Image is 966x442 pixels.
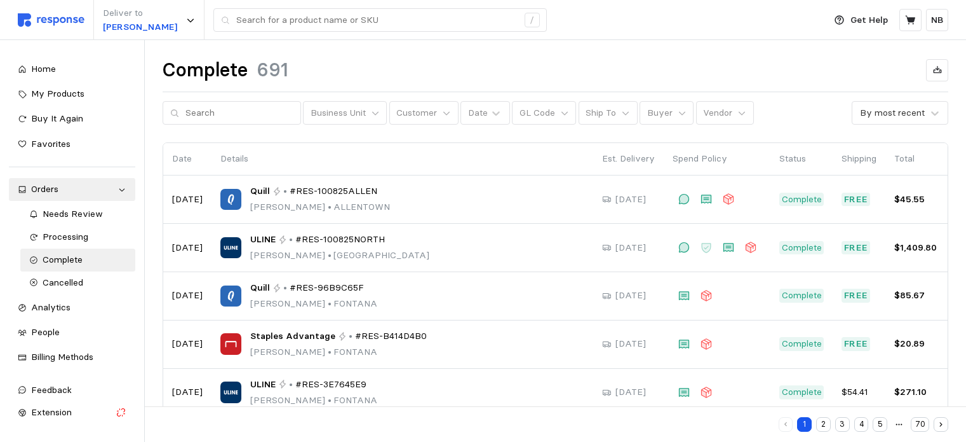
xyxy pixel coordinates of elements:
span: Cancelled [43,277,83,288]
p: [DATE] [172,289,203,303]
button: 70 [911,417,929,432]
p: Date [172,152,203,166]
p: GL Code [520,106,555,120]
p: Free [844,193,868,207]
p: [DATE] [172,193,203,207]
h1: Complete [163,58,248,83]
span: • [325,298,333,309]
p: Free [844,241,868,255]
p: • [289,233,293,247]
span: Needs Review [43,208,103,219]
p: Complete [782,337,822,351]
img: svg%3e [18,13,84,27]
p: [DATE] [172,241,203,255]
p: • [349,329,352,343]
p: Total [894,152,939,166]
p: Free [844,337,868,351]
button: Get Help [827,8,896,32]
a: People [9,321,135,344]
a: Needs Review [20,203,136,226]
p: Spend Policy [673,152,761,166]
button: Business Unit [303,101,387,125]
p: NB [931,13,943,27]
button: 3 [835,417,850,432]
span: ULINE [250,378,276,392]
span: #RES-100825ALLEN [290,184,377,198]
p: [PERSON_NAME] [GEOGRAPHIC_DATA] [250,249,429,263]
span: My Products [31,88,84,99]
p: Complete [782,385,822,399]
span: #RES-100825NORTH [295,233,385,247]
p: $20.89 [894,337,939,351]
span: • [325,394,333,406]
span: Billing Methods [31,351,93,363]
img: ULINE [220,237,241,258]
input: Search [185,102,293,125]
p: Complete [782,289,822,303]
p: Complete [782,193,822,207]
p: $85.67 [894,289,939,303]
button: Buyer [640,101,694,125]
button: 4 [854,417,869,432]
p: [DATE] [615,193,646,207]
p: • [289,378,293,392]
div: / [525,13,540,28]
span: People [31,326,60,338]
p: Get Help [850,13,888,27]
img: ULINE [220,382,241,403]
p: [DATE] [615,241,646,255]
p: Est. Delivery [602,152,655,166]
p: Buyer [647,106,673,120]
p: $271.10 [894,385,939,399]
a: Analytics [9,296,135,319]
span: Analytics [31,301,70,313]
span: Complete [43,254,83,265]
span: Processing [43,231,88,242]
img: Quill [220,286,241,307]
p: $1,409.80 [894,241,939,255]
span: Quill [250,184,270,198]
p: Deliver to [103,6,177,20]
a: Cancelled [20,272,136,294]
p: [DATE] [615,289,646,303]
p: Business Unit [311,106,366,120]
span: • [325,201,333,212]
p: [DATE] [172,385,203,399]
div: Date [468,106,488,120]
div: Orders [31,183,113,197]
span: Home [31,63,56,74]
p: [PERSON_NAME] FONTANA [250,297,377,311]
p: Status [779,152,824,166]
p: [PERSON_NAME] FONTANA [250,345,427,359]
p: • [283,281,287,295]
div: By most recent [860,106,925,120]
span: Extension [31,406,72,418]
p: [DATE] [172,337,203,351]
button: Feedback [9,379,135,402]
button: 5 [873,417,887,432]
p: Details [220,152,584,166]
span: Feedback [31,384,72,396]
button: Extension [9,401,135,424]
button: Vendor [696,101,754,125]
p: Complete [782,241,822,255]
p: [DATE] [615,337,646,351]
span: #RES-B414D4B0 [355,329,427,343]
p: $54.41 [842,385,876,399]
button: 2 [816,417,831,432]
a: Buy It Again [9,107,135,130]
p: [DATE] [615,385,646,399]
span: • [325,346,333,357]
img: Staples Advantage [220,333,241,354]
p: $45.55 [894,193,939,207]
button: NB [926,9,948,31]
p: [PERSON_NAME] FONTANA [250,394,377,408]
button: Customer [389,101,459,125]
p: Ship To [586,106,616,120]
button: Ship To [579,101,638,125]
span: ULINE [250,233,276,247]
span: Staples Advantage [250,329,335,343]
img: Quill [220,189,241,210]
p: [PERSON_NAME] ALLENTOWN [250,200,390,214]
input: Search for a product name or SKU [236,9,518,32]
